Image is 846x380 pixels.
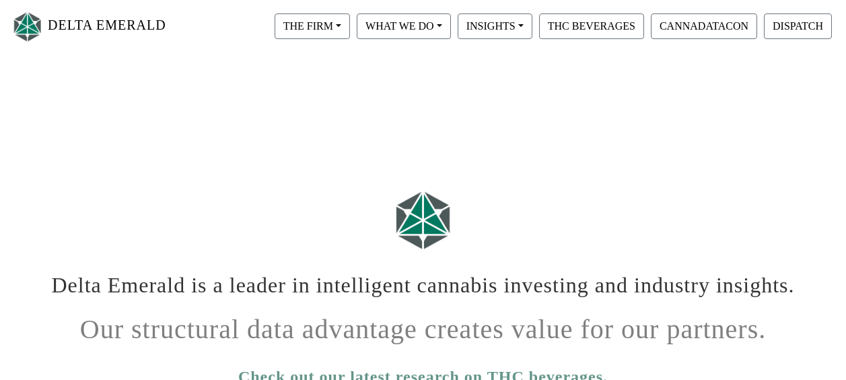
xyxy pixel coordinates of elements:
[50,303,797,346] h1: Our structural data advantage creates value for our partners.
[275,13,350,39] button: THE FIRM
[357,13,451,39] button: WHAT WE DO
[11,9,44,44] img: Logo
[458,13,532,39] button: INSIGHTS
[536,20,647,31] a: THC BEVERAGES
[651,13,757,39] button: CANNADATACON
[764,13,832,39] button: DISPATCH
[11,5,166,48] a: DELTA EMERALD
[539,13,644,39] button: THC BEVERAGES
[647,20,761,31] a: CANNADATACON
[50,262,797,298] h1: Delta Emerald is a leader in intelligent cannabis investing and industry insights.
[390,185,457,255] img: Logo
[761,20,835,31] a: DISPATCH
